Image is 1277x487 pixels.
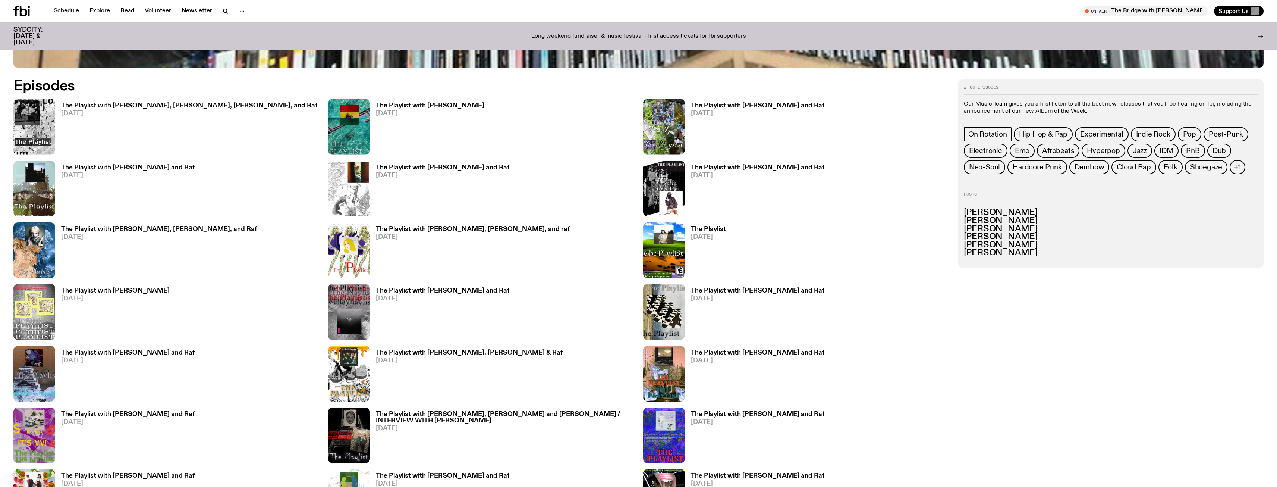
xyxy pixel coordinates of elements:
span: RnB [1186,147,1199,155]
a: The Playlist with [PERSON_NAME] and Raf[DATE] [55,350,195,402]
a: The Playlist with [PERSON_NAME] and Raf[DATE] [685,350,824,402]
h3: The Playlist with [PERSON_NAME] and Raf [691,473,824,479]
h3: The Playlist with [PERSON_NAME], [PERSON_NAME] & Raf [376,350,563,356]
span: Electronic [969,147,1002,155]
span: Pop [1183,130,1196,138]
a: The Playlist with [PERSON_NAME], [PERSON_NAME] and [PERSON_NAME] / INTERVIEW WITH [PERSON_NAME][D... [370,411,634,463]
span: [DATE] [691,419,824,425]
a: Emo [1010,144,1035,158]
a: The Playlist with [PERSON_NAME], [PERSON_NAME], and Raf[DATE] [55,226,257,278]
a: Explore [85,6,114,16]
img: The poster for this episode of The Playlist. It features the album artwork for Amaarae's BLACK ST... [328,99,370,154]
span: [DATE] [376,481,509,487]
a: Folk [1158,160,1183,174]
span: IDM [1160,147,1173,155]
span: Hip Hop & Rap [1019,130,1067,138]
h3: The Playlist with [PERSON_NAME], [PERSON_NAME] and [PERSON_NAME] / INTERVIEW WITH [PERSON_NAME] [376,411,634,424]
a: The Playlist with [PERSON_NAME], [PERSON_NAME], [PERSON_NAME], and Raf[DATE] [55,103,317,154]
span: [DATE] [691,296,824,302]
span: [DATE] [691,358,824,364]
span: +1 [1234,163,1241,171]
a: The Playlist with [PERSON_NAME], [PERSON_NAME], and raf[DATE] [370,226,570,278]
a: The Playlist with [PERSON_NAME] and Raf[DATE] [370,165,509,216]
a: The Playlist with [PERSON_NAME] and Raf[DATE] [685,411,824,463]
span: [DATE] [691,481,824,487]
h3: The Playlist with [PERSON_NAME], [PERSON_NAME], and Raf [61,226,257,232]
span: [DATE] [61,172,195,179]
a: The Playlist with [PERSON_NAME] and Raf[DATE] [685,165,824,216]
span: Indie Rock [1136,130,1170,138]
p: Long weekend fundraiser & music festival - first access tickets for fbi supporters [531,33,746,40]
h3: SYDCITY: [DATE] & [DATE] [13,27,61,46]
a: Indie Rock [1131,127,1176,141]
h3: The Playlist with [PERSON_NAME] [61,288,170,294]
span: Post-Punk [1209,130,1243,138]
a: The Playlist with [PERSON_NAME] and Raf[DATE] [685,103,824,154]
a: Dub [1207,144,1231,158]
h3: The Playlist with [PERSON_NAME] and Raf [61,473,195,479]
h3: The Playlist with [PERSON_NAME], [PERSON_NAME], and raf [376,226,570,232]
span: Hyperpop [1087,147,1120,155]
span: [DATE] [61,234,257,240]
span: [DATE] [376,296,509,302]
h3: [PERSON_NAME] [964,249,1258,257]
span: Dembow [1075,163,1104,171]
span: [DATE] [61,110,317,117]
a: The Playlist with [PERSON_NAME], [PERSON_NAME] & Raf[DATE] [370,350,563,402]
h2: Episodes [13,79,844,93]
span: [DATE] [376,358,563,364]
h3: The Playlist with [PERSON_NAME] and Raf [691,350,824,356]
span: Shoegaze [1190,163,1222,171]
a: The Playlist with [PERSON_NAME] and Raf[DATE] [55,411,195,463]
a: Afrobeats [1037,144,1079,158]
a: Dembow [1069,160,1110,174]
span: Folk [1164,163,1177,171]
a: The Playlist with [PERSON_NAME][DATE] [55,288,170,340]
a: The Playlist with [PERSON_NAME] and Raf[DATE] [55,165,195,216]
span: Cloud Rap [1117,163,1151,171]
a: The Playlist with [PERSON_NAME] and Raf[DATE] [685,288,824,340]
button: +1 [1230,160,1245,174]
span: 86 episodes [970,85,998,90]
a: Pop [1178,127,1201,141]
h3: The Playlist with [PERSON_NAME] and Raf [376,288,509,294]
span: Neo-Soul [969,163,1000,171]
h3: The Playlist with [PERSON_NAME] and Raf [376,165,509,171]
a: The Playlist with [PERSON_NAME][DATE] [370,103,484,154]
a: Jazz [1127,144,1152,158]
span: [DATE] [376,172,509,179]
span: [DATE] [376,110,484,117]
h3: [PERSON_NAME] [964,217,1258,225]
span: [DATE] [691,110,824,117]
a: Experimental [1075,127,1129,141]
a: Neo-Soul [964,160,1005,174]
h2: Hosts [964,192,1258,201]
h3: The Playlist with [PERSON_NAME] and Raf [691,103,824,109]
a: IDM [1154,144,1179,158]
span: Afrobeats [1042,147,1074,155]
span: [DATE] [376,425,634,432]
span: [DATE] [376,234,570,240]
span: On Rotation [968,130,1007,138]
a: The Playlist[DATE] [685,226,726,278]
span: [DATE] [61,419,195,425]
button: On AirThe Bridge with [PERSON_NAME] [1081,6,1208,16]
button: Support Us [1214,6,1264,16]
span: [DATE] [691,234,726,240]
span: [DATE] [691,172,824,179]
a: Cloud Rap [1111,160,1156,174]
span: Emo [1015,147,1029,155]
span: [DATE] [61,481,195,487]
h3: The Playlist with [PERSON_NAME] and Raf [61,350,195,356]
h3: The Playlist with [PERSON_NAME] and Raf [691,288,824,294]
h3: The Playlist with [PERSON_NAME], [PERSON_NAME], [PERSON_NAME], and Raf [61,103,317,109]
a: RnB [1181,144,1205,158]
h3: [PERSON_NAME] [964,233,1258,241]
h3: [PERSON_NAME] [964,209,1258,217]
p: Our Music Team gives you a first listen to all the best new releases that you'll be hearing on fb... [964,101,1258,115]
h3: The Playlist with [PERSON_NAME] and Raf [61,411,195,418]
span: [DATE] [61,296,170,302]
a: Post-Punk [1204,127,1248,141]
a: Hip Hop & Rap [1014,127,1073,141]
a: Newsletter [177,6,217,16]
